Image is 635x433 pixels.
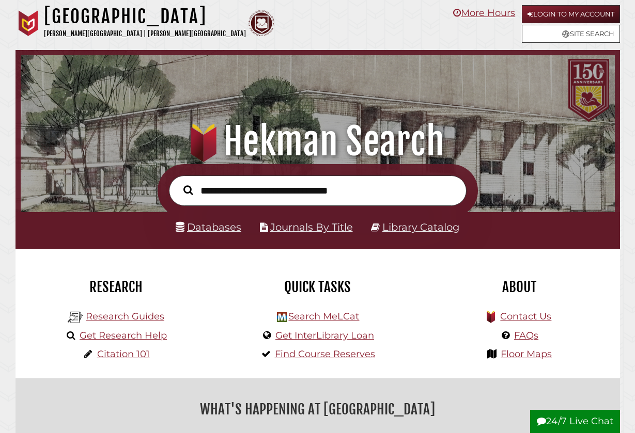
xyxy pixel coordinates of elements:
[270,221,353,233] a: Journals By Title
[522,5,620,23] a: Login to My Account
[86,311,164,322] a: Research Guides
[277,312,287,322] img: Hekman Library Logo
[16,10,41,36] img: Calvin University
[30,119,605,164] h1: Hekman Search
[97,348,150,360] a: Citation 101
[44,5,246,28] h1: [GEOGRAPHIC_DATA]
[288,311,359,322] a: Search MeLCat
[382,221,459,233] a: Library Catalog
[23,397,612,421] h2: What's Happening at [GEOGRAPHIC_DATA]
[426,278,612,296] h2: About
[249,10,274,36] img: Calvin Theological Seminary
[183,185,193,196] i: Search
[176,221,241,233] a: Databases
[44,28,246,40] p: [PERSON_NAME][GEOGRAPHIC_DATA] | [PERSON_NAME][GEOGRAPHIC_DATA]
[68,310,83,325] img: Hekman Library Logo
[80,330,167,341] a: Get Research Help
[225,278,411,296] h2: Quick Tasks
[23,278,209,296] h2: Research
[275,330,374,341] a: Get InterLibrary Loan
[275,348,375,360] a: Find Course Reserves
[522,25,620,43] a: Site Search
[514,330,538,341] a: FAQs
[453,7,515,19] a: More Hours
[501,348,552,360] a: Floor Maps
[500,311,551,322] a: Contact Us
[178,183,198,197] button: Search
